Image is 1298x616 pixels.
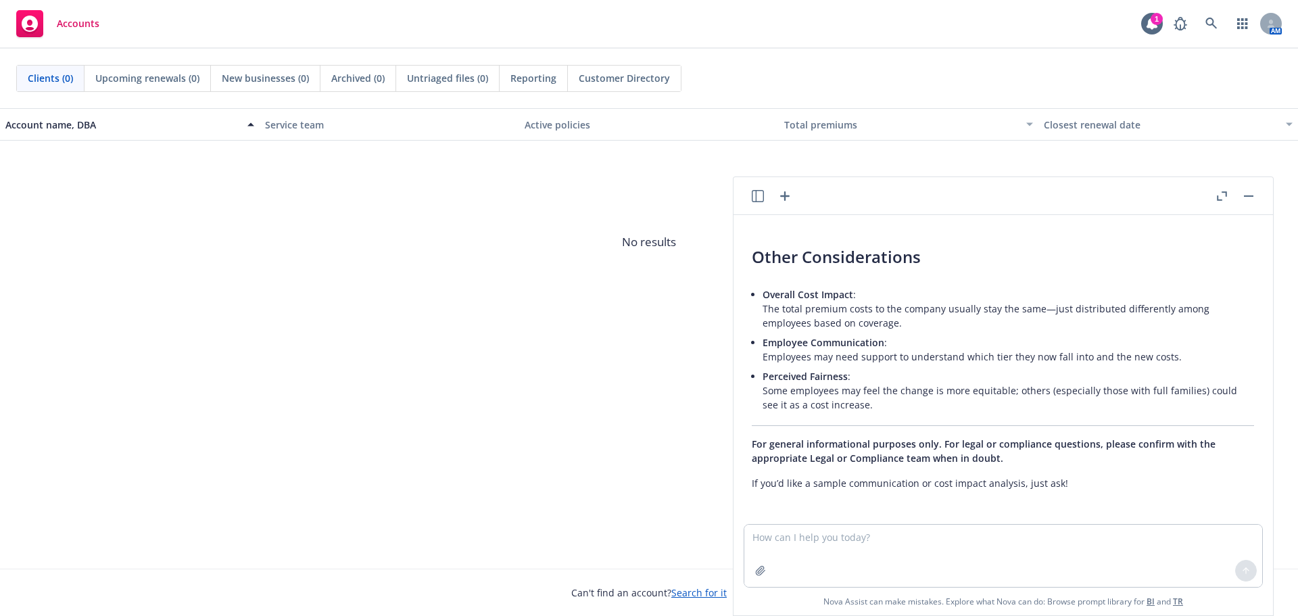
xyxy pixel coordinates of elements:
span: For general informational purposes only. For legal or compliance questions, please confirm with t... [752,437,1216,465]
h3: Other Considerations [752,245,1254,268]
li: : Employees may need support to understand which tier they now fall into and the new costs. [763,333,1254,366]
button: Closest renewal date [1038,108,1298,141]
span: Customer Directory [579,71,670,85]
p: If you’d like a sample communication or cost impact analysis, just ask! [752,476,1254,490]
span: Clients (0) [28,71,73,85]
span: Accounts [57,18,99,29]
a: TR [1173,596,1183,607]
a: Report a Bug [1167,10,1194,37]
span: Nova Assist can make mistakes. Explore what Nova can do: Browse prompt library for and [823,588,1183,615]
a: Search for it [671,586,727,599]
span: Overall Cost Impact [763,288,853,301]
div: 1 [1151,13,1163,25]
a: Switch app [1229,10,1256,37]
span: Upcoming renewals (0) [95,71,199,85]
span: Employee Communication [763,336,884,349]
li: : Some employees may feel the change is more equitable; others (especially those with full famili... [763,366,1254,414]
span: Can't find an account? [571,586,727,600]
div: Total premiums [784,118,1018,132]
span: Untriaged files (0) [407,71,488,85]
span: New businesses (0) [222,71,309,85]
span: Archived (0) [331,71,385,85]
a: BI [1147,596,1155,607]
button: Total premiums [779,108,1038,141]
div: Service team [265,118,514,132]
span: Reporting [510,71,556,85]
div: Active policies [525,118,773,132]
span: Perceived Fairness [763,370,848,383]
button: Service team [260,108,519,141]
a: Accounts [11,5,105,43]
div: Closest renewal date [1044,118,1278,132]
div: Account name, DBA [5,118,239,132]
button: Active policies [519,108,779,141]
a: Search [1198,10,1225,37]
li: : The total premium costs to the company usually stay the same—just distributed differently among... [763,285,1254,333]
